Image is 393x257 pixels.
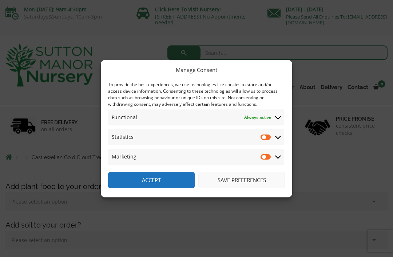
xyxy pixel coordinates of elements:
span: Statistics [112,133,134,141]
button: Accept [108,172,195,188]
summary: Marketing [108,149,284,165]
span: Functional [112,113,137,122]
div: Manage Consent [176,65,217,74]
summary: Statistics [108,129,284,145]
summary: Functional Always active [108,109,284,125]
span: Marketing [112,152,136,161]
span: Always active [244,113,271,122]
div: To provide the best experiences, we use technologies like cookies to store and/or access device i... [108,81,284,108]
button: Save preferences [198,172,285,188]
